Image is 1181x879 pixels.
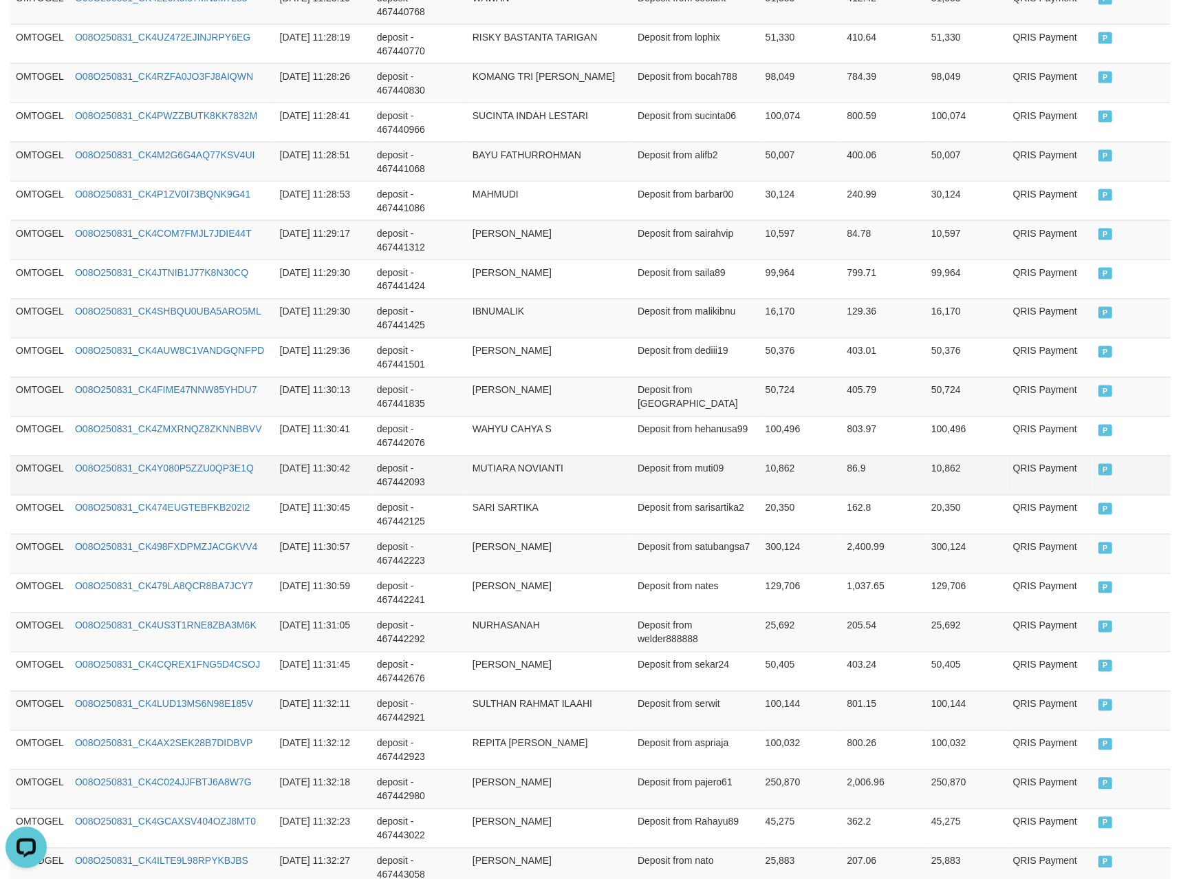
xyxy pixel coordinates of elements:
span: PAID [1098,699,1112,711]
td: [PERSON_NAME] [467,770,632,809]
td: 51,330 [926,24,1008,63]
td: OMTOGEL [10,456,69,495]
td: OMTOGEL [10,377,69,416]
td: Deposit from muti09 [632,456,760,495]
td: 784.39 [841,63,926,103]
td: [DATE] 11:28:53 [274,181,371,220]
td: QRIS Payment [1008,770,1093,809]
td: deposit - 467441501 [371,338,467,377]
td: 403.01 [841,338,926,377]
td: QRIS Payment [1008,573,1093,613]
a: O08O250831_CK4PWZZBUTK8KK7832M [75,110,257,121]
td: QRIS Payment [1008,63,1093,103]
td: QRIS Payment [1008,495,1093,534]
td: OMTOGEL [10,573,69,613]
td: QRIS Payment [1008,24,1093,63]
td: 84.78 [841,220,926,260]
a: O08O250831_CK4ZMXRNQZ8ZKNNBBVV [75,424,262,435]
td: WAHYU CAHYA S [467,416,632,456]
td: Deposit from lophix [632,24,760,63]
td: 98,049 [760,63,842,103]
td: 45,275 [760,809,842,848]
td: [DATE] 11:28:51 [274,142,371,181]
td: QRIS Payment [1008,260,1093,299]
td: QRIS Payment [1008,613,1093,652]
td: 10,597 [926,220,1008,260]
td: KOMANG TRI [PERSON_NAME] [467,63,632,103]
span: PAID [1098,111,1112,123]
td: SARI SARTIKA [467,495,632,534]
td: deposit - 467443022 [371,809,467,848]
td: [DATE] 11:30:45 [274,495,371,534]
td: [PERSON_NAME] [467,534,632,573]
td: 100,144 [760,691,842,730]
td: [DATE] 11:31:05 [274,613,371,652]
td: [PERSON_NAME] [467,652,632,691]
td: OMTOGEL [10,338,69,377]
td: QRIS Payment [1008,377,1093,416]
td: 300,124 [926,534,1008,573]
td: deposit - 467441312 [371,220,467,260]
td: Deposit from sekar24 [632,652,760,691]
td: Deposit from pajero61 [632,770,760,809]
td: MUTIARA NOVIANTI [467,456,632,495]
span: PAID [1098,739,1112,750]
td: 30,124 [926,181,1008,220]
td: deposit - 467440966 [371,103,467,142]
a: O08O250831_CK4Y080P5ZZU0QP3E1Q [75,463,254,474]
td: [DATE] 11:30:59 [274,573,371,613]
td: 100,032 [926,730,1008,770]
a: O08O250831_CK498FXDPMZJACGKVV4 [75,542,257,553]
td: QRIS Payment [1008,416,1093,456]
td: OMTOGEL [10,652,69,691]
td: 405.79 [841,377,926,416]
td: Deposit from [GEOGRAPHIC_DATA] [632,377,760,416]
button: Open LiveChat chat widget [6,6,47,47]
td: 800.26 [841,730,926,770]
td: [DATE] 11:31:45 [274,652,371,691]
td: QRIS Payment [1008,691,1093,730]
td: 30,124 [760,181,842,220]
td: deposit - 467442241 [371,573,467,613]
td: 100,496 [926,416,1008,456]
td: deposit - 467442093 [371,456,467,495]
td: OMTOGEL [10,181,69,220]
td: 800.59 [841,103,926,142]
td: QRIS Payment [1008,299,1093,338]
td: OMTOGEL [10,495,69,534]
td: Deposit from barbar00 [632,181,760,220]
td: SUCINTA INDAH LESTARI [467,103,632,142]
td: 205.54 [841,613,926,652]
td: 20,350 [926,495,1008,534]
td: deposit - 467441086 [371,181,467,220]
td: Deposit from saila89 [632,260,760,299]
span: PAID [1098,72,1112,83]
a: O08O250831_CK4US3T1RNE8ZBA3M6K [75,620,257,631]
td: QRIS Payment [1008,456,1093,495]
td: QRIS Payment [1008,652,1093,691]
td: 100,144 [926,691,1008,730]
td: [DATE] 11:28:41 [274,103,371,142]
span: PAID [1098,425,1112,436]
a: O08O250831_CK4SHBQU0UBA5ARO5ML [75,306,261,317]
td: deposit - 467442676 [371,652,467,691]
td: OMTOGEL [10,416,69,456]
td: 100,032 [760,730,842,770]
td: QRIS Payment [1008,142,1093,181]
td: 45,275 [926,809,1008,848]
td: 25,692 [760,613,842,652]
td: OMTOGEL [10,691,69,730]
td: [PERSON_NAME] [467,338,632,377]
td: [DATE] 11:30:13 [274,377,371,416]
a: O08O250831_CK4GCAXSV404OZJ8MT0 [75,816,256,827]
span: PAID [1098,307,1112,319]
td: 801.15 [841,691,926,730]
td: BAYU FATHURROHMAN [467,142,632,181]
a: O08O250831_CK4AX2SEK28B7DIDBVP [75,738,252,749]
td: 50,405 [760,652,842,691]
td: 86.9 [841,456,926,495]
td: 100,496 [760,416,842,456]
td: 362.2 [841,809,926,848]
td: 100,074 [760,103,842,142]
td: REPITA [PERSON_NAME] [467,730,632,770]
